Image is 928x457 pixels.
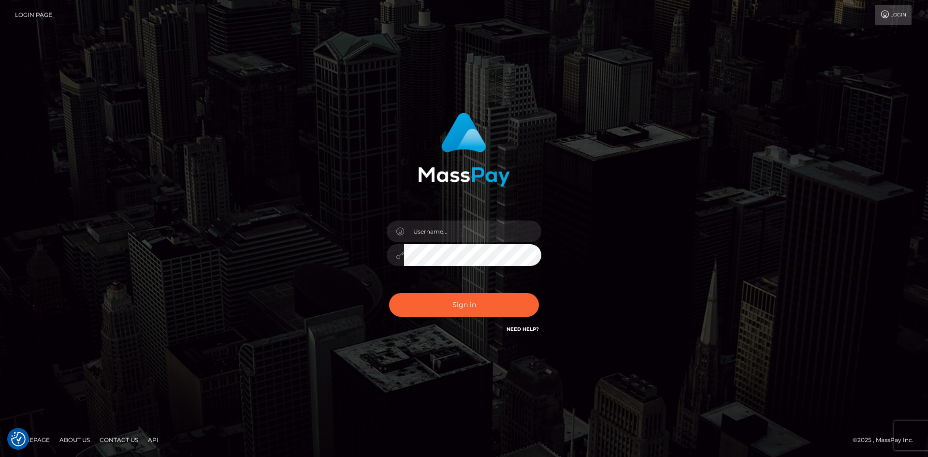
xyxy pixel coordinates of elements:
[96,432,142,447] a: Contact Us
[11,432,54,447] a: Homepage
[853,435,921,445] div: © 2025 , MassPay Inc.
[418,113,510,187] img: MassPay Login
[15,5,52,25] a: Login Page
[875,5,912,25] a: Login
[56,432,94,447] a: About Us
[11,432,26,446] button: Consent Preferences
[507,326,539,332] a: Need Help?
[389,293,539,317] button: Sign in
[11,432,26,446] img: Revisit consent button
[144,432,162,447] a: API
[404,221,541,242] input: Username...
